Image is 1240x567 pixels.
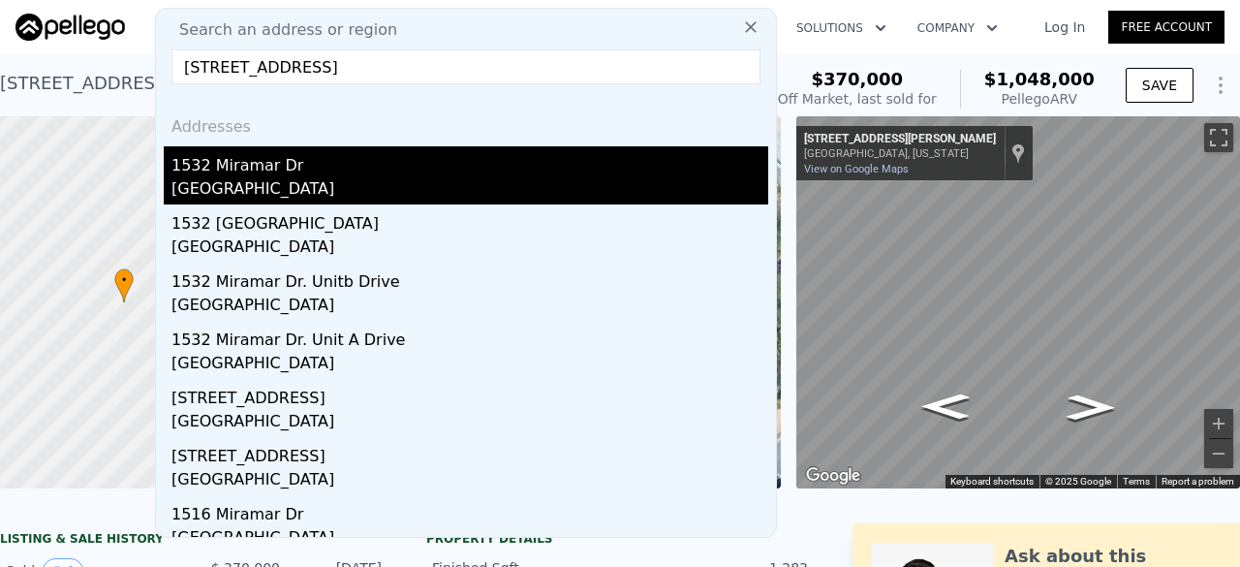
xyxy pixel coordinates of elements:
[902,11,1013,46] button: Company
[781,11,902,46] button: Solutions
[171,263,768,294] div: 1532 Miramar Dr. Unitb Drive
[171,495,768,526] div: 1516 Miramar Dr
[801,463,865,488] img: Google
[796,116,1240,488] div: Map
[950,475,1034,488] button: Keyboard shortcuts
[801,463,865,488] a: Open this area in Google Maps (opens a new window)
[171,294,768,321] div: [GEOGRAPHIC_DATA]
[164,18,397,42] span: Search an address or region
[171,49,760,84] input: Enter an address, city, region, neighborhood or zip code
[114,268,134,302] div: •
[171,236,768,263] div: [GEOGRAPHIC_DATA]
[1204,409,1233,438] button: Zoom in
[1201,66,1240,105] button: Show Options
[171,379,768,410] div: [STREET_ADDRESS]
[1204,439,1233,468] button: Zoom out
[164,100,768,146] div: Addresses
[1162,476,1234,487] a: Report a problem
[984,69,1095,89] span: $1,048,000
[171,437,768,468] div: [STREET_ADDRESS]
[1021,17,1108,37] a: Log In
[984,89,1095,109] div: Pellego ARV
[171,205,768,236] div: 1532 [GEOGRAPHIC_DATA]
[171,526,768,553] div: [GEOGRAPHIC_DATA]
[778,89,937,109] div: Off Market, last sold for
[901,388,990,425] path: Go West, Stanton St
[171,410,768,437] div: [GEOGRAPHIC_DATA]
[796,116,1240,488] div: Street View
[1045,476,1111,487] span: © 2025 Google
[1108,11,1224,44] a: Free Account
[812,69,904,89] span: $370,000
[171,468,768,495] div: [GEOGRAPHIC_DATA]
[114,271,134,289] span: •
[804,163,909,175] a: View on Google Maps
[171,146,768,177] div: 1532 Miramar Dr
[171,177,768,205] div: [GEOGRAPHIC_DATA]
[1123,476,1150,487] a: Terms (opens in new tab)
[804,147,996,160] div: [GEOGRAPHIC_DATA], [US_STATE]
[15,14,125,41] img: Pellego
[1045,389,1135,426] path: Go East, Stanton St
[171,352,768,379] div: [GEOGRAPHIC_DATA]
[426,531,814,547] div: Property details
[804,132,996,147] div: [STREET_ADDRESS][PERSON_NAME]
[171,321,768,352] div: 1532 Miramar Dr. Unit A Drive
[1204,123,1233,152] button: Toggle fullscreen view
[1126,68,1193,103] button: SAVE
[1011,142,1025,164] a: Show location on map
